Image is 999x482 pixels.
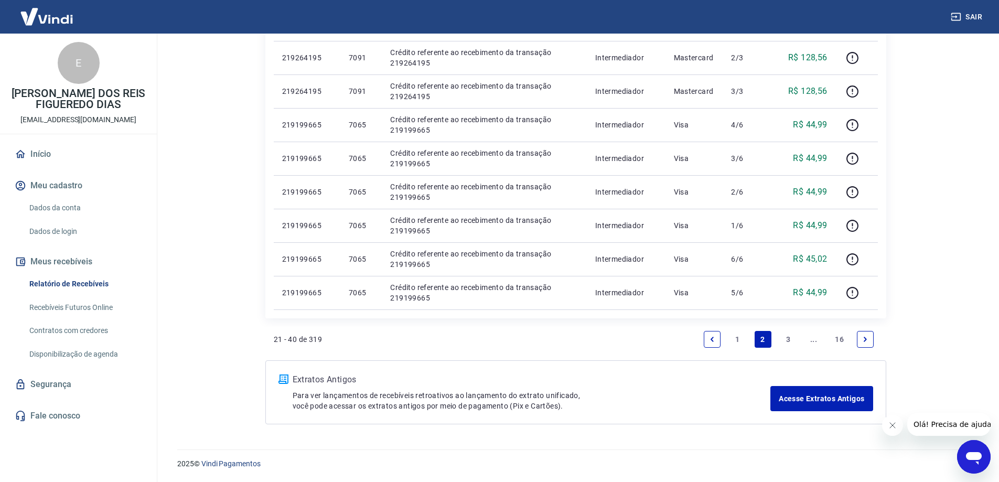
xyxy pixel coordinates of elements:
a: Page 16 [831,331,848,348]
a: Jump forward [805,331,822,348]
p: 7065 [349,120,373,130]
p: 5/6 [731,287,762,298]
p: 2025 © [177,458,974,469]
p: R$ 128,56 [788,51,828,64]
ul: Pagination [700,327,878,352]
p: [EMAIL_ADDRESS][DOMAIN_NAME] [20,114,136,125]
p: Intermediador [595,287,657,298]
p: 7065 [349,153,373,164]
p: Visa [674,187,715,197]
p: 21 - 40 de 319 [274,334,323,345]
p: Intermediador [595,153,657,164]
p: 2/6 [731,187,762,197]
img: ícone [278,374,288,384]
p: 219264195 [282,52,332,63]
a: Relatório de Recebíveis [25,273,144,295]
a: Previous page [704,331,721,348]
p: 7091 [349,52,373,63]
p: Para ver lançamentos de recebíveis retroativos ao lançamento do extrato unificado, você pode aces... [293,390,771,411]
a: Dados de login [25,221,144,242]
iframe: Fechar mensagem [882,415,903,436]
p: 7065 [349,254,373,264]
p: 2/3 [731,52,762,63]
a: Page 1 [729,331,746,348]
p: 3/6 [731,153,762,164]
p: 219199665 [282,153,332,164]
p: Crédito referente ao recebimento da transação 219199665 [390,148,578,169]
a: Dados da conta [25,197,144,219]
p: Crédito referente ao recebimento da transação 219199665 [390,181,578,202]
a: Fale conosco [13,404,144,427]
p: Visa [674,254,715,264]
p: Mastercard [674,86,715,97]
a: Page 2 is your current page [755,331,771,348]
p: 219199665 [282,187,332,197]
p: 6/6 [731,254,762,264]
p: 219264195 [282,86,332,97]
p: Visa [674,220,715,231]
a: Disponibilização de agenda [25,344,144,365]
p: Visa [674,120,715,130]
a: Início [13,143,144,166]
a: Next page [857,331,874,348]
p: Crédito referente ao recebimento da transação 219199665 [390,114,578,135]
p: 219199665 [282,220,332,231]
p: Intermediador [595,120,657,130]
p: Crédito referente ao recebimento da transação 219199665 [390,215,578,236]
p: Crédito referente ao recebimento da transação 219264195 [390,47,578,68]
a: Vindi Pagamentos [201,459,261,468]
p: 4/6 [731,120,762,130]
p: Extratos Antigos [293,373,771,386]
img: Vindi [13,1,81,33]
p: 7065 [349,187,373,197]
iframe: Mensagem da empresa [907,413,991,436]
p: Crédito referente ao recebimento da transação 219199665 [390,249,578,270]
a: Segurança [13,373,144,396]
a: Recebíveis Futuros Online [25,297,144,318]
p: R$ 128,56 [788,85,828,98]
a: Acesse Extratos Antigos [770,386,873,411]
p: 219199665 [282,254,332,264]
p: 1/6 [731,220,762,231]
p: R$ 44,99 [793,152,827,165]
p: [PERSON_NAME] DOS REIS FIGUEREDO DIAS [8,88,148,110]
p: Crédito referente ao recebimento da transação 219199665 [390,282,578,303]
p: Visa [674,287,715,298]
p: Intermediador [595,187,657,197]
p: Visa [674,153,715,164]
span: Olá! Precisa de ajuda? [6,7,88,16]
button: Meus recebíveis [13,250,144,273]
button: Sair [949,7,986,27]
p: Intermediador [595,220,657,231]
a: Contratos com credores [25,320,144,341]
a: Page 3 [780,331,797,348]
p: 7065 [349,220,373,231]
p: Intermediador [595,254,657,264]
p: R$ 45,02 [793,253,827,265]
button: Meu cadastro [13,174,144,197]
p: 3/3 [731,86,762,97]
p: R$ 44,99 [793,219,827,232]
p: 219199665 [282,287,332,298]
p: Intermediador [595,86,657,97]
iframe: Botão para abrir a janela de mensagens [957,440,991,474]
p: R$ 44,99 [793,119,827,131]
p: Intermediador [595,52,657,63]
p: 7065 [349,287,373,298]
p: 219199665 [282,120,332,130]
p: 7091 [349,86,373,97]
p: R$ 44,99 [793,286,827,299]
p: Crédito referente ao recebimento da transação 219264195 [390,81,578,102]
p: R$ 44,99 [793,186,827,198]
div: E [58,42,100,84]
p: Mastercard [674,52,715,63]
